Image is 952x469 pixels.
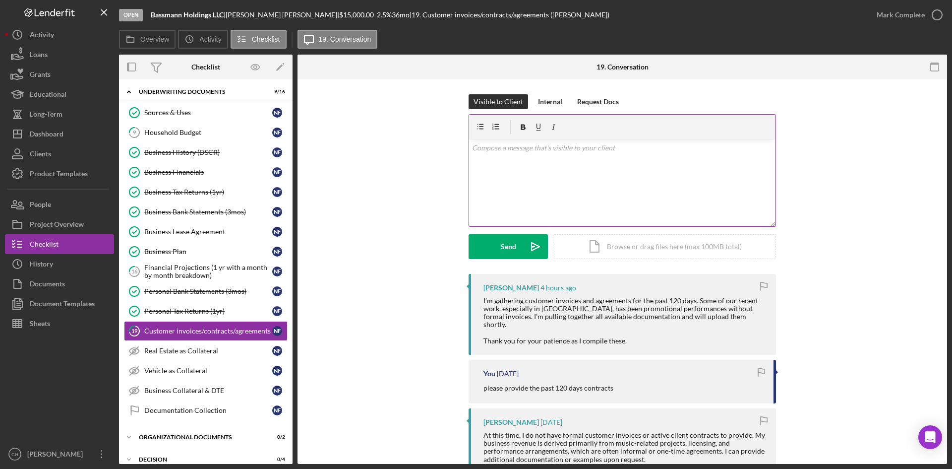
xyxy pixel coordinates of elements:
[124,321,288,341] a: 19Customer invoices/contracts/agreementsNF
[5,444,114,464] button: CH[PERSON_NAME]
[572,94,624,109] button: Request Docs
[5,65,114,84] button: Grants
[877,5,925,25] div: Mark Complete
[25,444,89,467] div: [PERSON_NAME]
[30,45,48,67] div: Loans
[191,63,220,71] div: Checklist
[144,387,272,395] div: Business Collateral & DTE
[483,431,766,463] div: At this time, I do not have formal customer invoices or active client contracts to provide. My bu...
[483,418,539,426] div: [PERSON_NAME]
[272,227,282,237] div: N F
[119,9,143,21] div: Open
[474,94,523,109] div: Visible to Client
[297,30,378,49] button: 19. Conversation
[144,168,272,176] div: Business Financials
[483,370,495,378] div: You
[5,195,114,214] button: People
[124,361,288,381] a: Vehicle as CollateralNF
[5,314,114,334] button: Sheets
[5,25,114,45] a: Activity
[133,129,136,135] tspan: 9
[339,11,377,19] div: $15,000.00
[139,89,260,95] div: Underwriting Documents
[144,406,272,414] div: Documentation Collection
[144,129,272,136] div: Household Budget
[5,274,114,294] button: Documents
[272,167,282,177] div: N F
[867,5,947,25] button: Mark Complete
[30,294,95,316] div: Document Templates
[119,30,176,49] button: Overview
[124,103,288,123] a: Sources & UsesNF
[124,301,288,321] a: Personal Tax Returns (1yr)NF
[267,457,285,463] div: 0 / 4
[272,207,282,217] div: N F
[5,144,114,164] button: Clients
[377,11,392,19] div: 2.5 %
[5,104,114,124] a: Long-Term
[392,11,410,19] div: 36 mo
[30,214,84,237] div: Project Overview
[144,248,272,256] div: Business Plan
[11,452,18,457] text: CH
[469,94,528,109] button: Visible to Client
[124,341,288,361] a: Real Estate as CollateralNF
[918,425,942,449] div: Open Intercom Messenger
[144,228,272,236] div: Business Lease Agreement
[5,254,114,274] a: History
[30,314,50,336] div: Sheets
[30,84,66,107] div: Educational
[483,383,613,394] p: please provide the past 120 days contracts
[30,164,88,186] div: Product Templates
[144,188,272,196] div: Business Tax Returns (1yr)
[124,182,288,202] a: Business Tax Returns (1yr)NF
[124,381,288,401] a: Business Collateral & DTENF
[272,366,282,376] div: N F
[272,346,282,356] div: N F
[497,370,519,378] time: 2025-08-13 22:11
[410,11,609,19] div: | 19. Customer invoices/contracts/agreements ([PERSON_NAME])
[124,401,288,420] a: Documentation CollectionNF
[30,195,51,217] div: People
[151,11,226,19] div: |
[30,144,51,166] div: Clients
[124,281,288,301] a: Personal Bank Statements (3mos)NF
[199,35,221,43] label: Activity
[178,30,228,49] button: Activity
[124,123,288,142] a: 9Household BudgetNF
[5,164,114,184] button: Product Templates
[272,187,282,197] div: N F
[272,128,282,137] div: N F
[577,94,619,109] div: Request Docs
[5,84,114,104] a: Educational
[30,104,62,127] div: Long-Term
[30,274,65,296] div: Documents
[124,222,288,242] a: Business Lease AgreementNF
[267,434,285,440] div: 0 / 2
[144,347,272,355] div: Real Estate as Collateral
[5,294,114,314] a: Document Templates
[30,65,51,87] div: Grants
[144,287,272,295] div: Personal Bank Statements (3mos)
[144,109,272,117] div: Sources & Uses
[540,418,562,426] time: 2025-08-11 18:28
[144,307,272,315] div: Personal Tax Returns (1yr)
[140,35,169,43] label: Overview
[131,328,138,334] tspan: 19
[272,405,282,415] div: N F
[124,202,288,222] a: Business Bank Statements (3mos)NF
[272,306,282,316] div: N F
[5,234,114,254] button: Checklist
[124,162,288,182] a: Business FinancialsNF
[5,45,114,65] button: Loans
[272,147,282,157] div: N F
[5,124,114,144] button: Dashboard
